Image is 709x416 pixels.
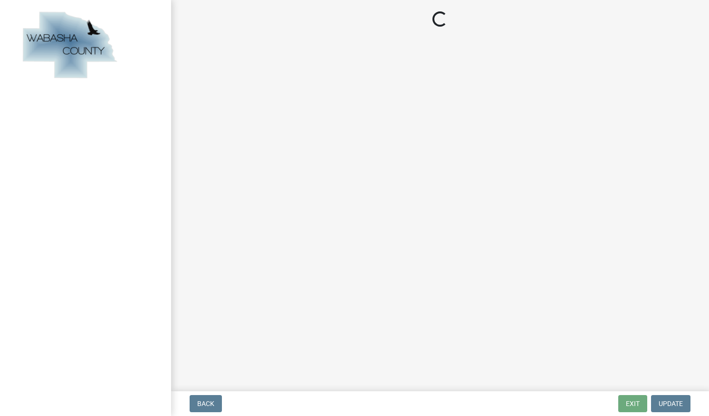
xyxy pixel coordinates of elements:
[651,395,690,412] button: Update
[659,400,683,407] span: Update
[19,10,120,81] img: Wabasha County, Minnesota
[618,395,647,412] button: Exit
[190,395,222,412] button: Back
[197,400,214,407] span: Back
